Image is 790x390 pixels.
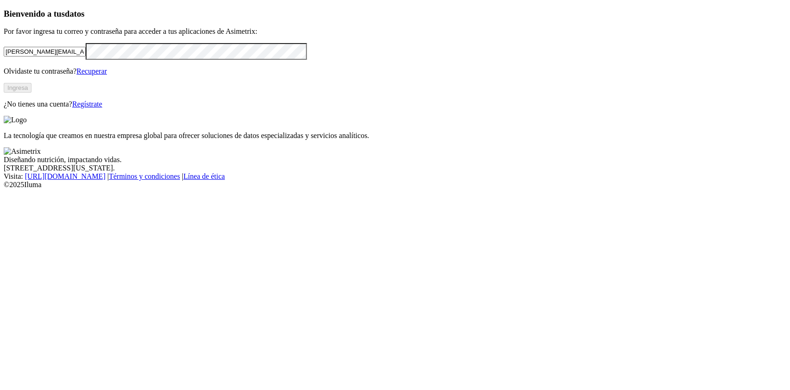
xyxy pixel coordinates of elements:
[109,172,180,180] a: Términos y condiciones
[4,9,786,19] h3: Bienvenido a tus
[65,9,85,19] span: datos
[76,67,107,75] a: Recuperar
[4,27,786,36] p: Por favor ingresa tu correo y contraseña para acceder a tus aplicaciones de Asimetrix:
[72,100,102,108] a: Regístrate
[4,147,41,156] img: Asimetrix
[4,164,786,172] div: [STREET_ADDRESS][US_STATE].
[25,172,106,180] a: [URL][DOMAIN_NAME]
[4,100,786,108] p: ¿No tienes una cuenta?
[4,181,786,189] div: © 2025 Iluma
[4,83,31,93] button: Ingresa
[4,172,786,181] div: Visita : | |
[183,172,225,180] a: Línea de ética
[4,132,786,140] p: La tecnología que creamos en nuestra empresa global para ofrecer soluciones de datos especializad...
[4,47,86,57] input: Tu correo
[4,67,786,75] p: Olvidaste tu contraseña?
[4,156,786,164] div: Diseñando nutrición, impactando vidas.
[4,116,27,124] img: Logo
